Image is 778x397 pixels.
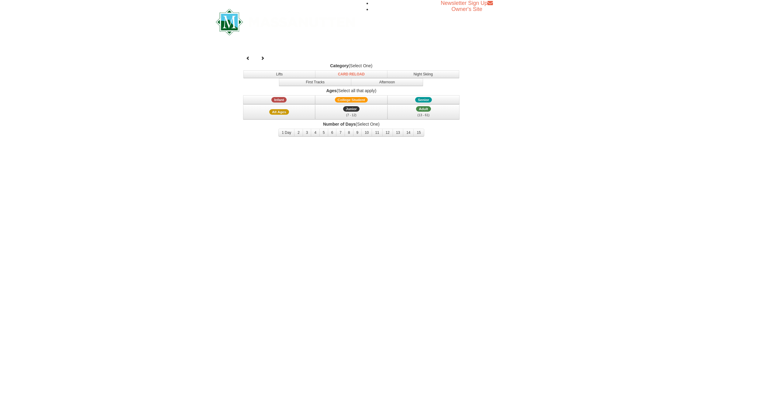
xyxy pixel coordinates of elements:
button: 15 [413,129,424,137]
button: Adult (13 - 61) [387,104,460,120]
button: 6 [328,129,337,137]
button: Junior (7 - 12) [315,104,387,120]
button: 2 [294,129,303,137]
button: 12 [382,129,393,137]
button: First Tracks [279,78,351,86]
button: 9 [353,129,362,137]
button: All Ages [243,104,315,120]
button: 4 [311,129,320,137]
button: Infant [243,95,315,104]
div: (7 - 12) [319,112,384,118]
button: Senior [387,95,460,104]
button: College Student [315,95,387,104]
button: 7 [336,129,345,137]
strong: Ages [326,88,336,93]
button: Card Reload [315,70,387,78]
span: Infant [271,97,287,103]
button: 10 [361,129,372,137]
span: College Student [335,97,368,103]
button: 1 Day [278,129,294,137]
button: Lifts [243,70,316,78]
button: 11 [372,129,382,137]
img: Massanutten Resort Logo [216,9,355,35]
button: 14 [403,129,414,137]
span: Junior [343,106,360,112]
div: (13 - 61) [391,112,456,118]
button: 8 [345,129,353,137]
button: Night Skiing [387,70,460,78]
span: All Ages [269,109,289,115]
label: (Select One) [242,121,461,127]
a: Massanutten Resort [216,14,355,28]
span: Senior [415,97,432,103]
a: Owner's Site [452,6,482,12]
button: 5 [319,129,328,137]
button: 13 [393,129,403,137]
label: (Select all that apply) [242,88,461,94]
button: Afternoon [351,78,423,86]
strong: Number of Days [323,122,356,127]
strong: Category [330,63,349,68]
label: (Select One) [242,63,461,69]
button: 3 [303,129,312,137]
span: Adult [416,106,431,112]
